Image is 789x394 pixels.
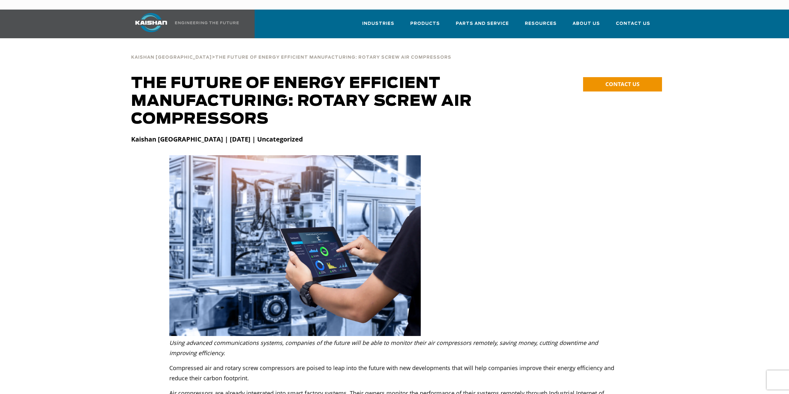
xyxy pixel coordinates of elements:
img: Engineering the future [175,21,239,24]
a: Parts and Service [456,15,509,37]
a: Contact Us [616,15,650,37]
div: > [131,48,451,62]
span: Kaishan [GEOGRAPHIC_DATA] [131,55,212,60]
h1: The Future of Energy Efficient Manufacturing: Rotary Screw Air Compressors [131,75,525,128]
a: About Us [573,15,600,37]
span: About Us [573,20,600,27]
a: CONTACT US [583,77,662,91]
span: Contact Us [616,20,650,27]
strong: Kaishan [GEOGRAPHIC_DATA] | [DATE] | Uncategorized [131,135,303,143]
img: kaishan logo [127,13,175,32]
span: Products [410,20,440,27]
span: CONTACT US [605,80,639,88]
em: Using advanced communications systems, companies of the future will be able to monitor their air ... [169,339,598,357]
span: Parts and Service [456,20,509,27]
a: Resources [525,15,557,37]
a: Kaishan USA [127,10,240,38]
a: The Future of Energy Efficient Manufacturing: Rotary Screw Air Compressors [215,54,451,60]
p: Compressed air and rotary screw compressors are poised to leap into the future with new developme... [169,363,620,383]
span: Resources [525,20,557,27]
span: The Future of Energy Efficient Manufacturing: Rotary Screw Air Compressors [215,55,451,60]
span: Industries [362,20,394,27]
img: The Future of Energy Efficient Manufacturing: Rotary Screw Air Compressors [169,155,421,336]
a: Kaishan [GEOGRAPHIC_DATA] [131,54,212,60]
a: Products [410,15,440,37]
a: Industries [362,15,394,37]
